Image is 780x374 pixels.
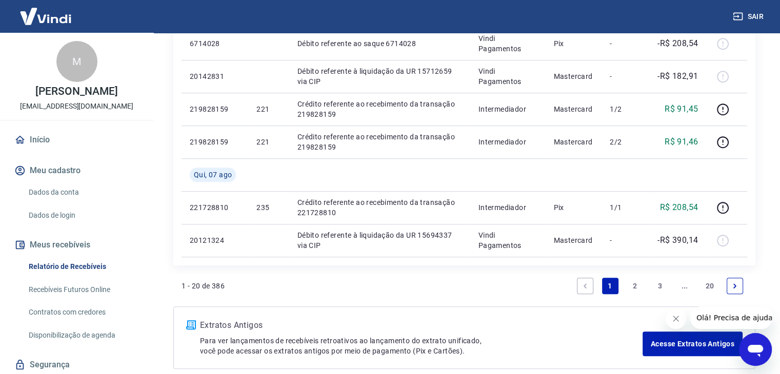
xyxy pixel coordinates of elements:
[610,202,640,213] p: 1/1
[12,129,141,151] a: Início
[12,234,141,256] button: Meus recebíveis
[478,230,537,251] p: Vindi Pagamentos
[731,7,768,26] button: Sair
[652,278,668,294] a: Page 3
[297,38,462,49] p: Débito referente ao saque 6714028
[25,325,141,346] a: Disponibilização de agenda
[190,202,240,213] p: 221728810
[190,38,240,49] p: 6714028
[194,170,232,180] span: Qui, 07 ago
[602,278,618,294] a: Page 1 is your current page
[25,205,141,226] a: Dados de login
[12,1,79,32] img: Vindi
[610,38,640,49] p: -
[577,278,593,294] a: Previous page
[256,137,281,147] p: 221
[657,70,698,82] p: -R$ 182,91
[690,306,772,329] iframe: Mensagem da empresa
[665,103,698,115] p: R$ 91,45
[190,235,240,245] p: 20121324
[739,333,772,366] iframe: Botão para abrir a janela de mensagens
[256,104,281,114] p: 221
[25,302,141,323] a: Contratos com credores
[610,104,640,114] p: 1/2
[657,234,698,246] p: -R$ 390,14
[665,136,698,148] p: R$ 91,46
[553,38,593,49] p: Pix
[25,182,141,203] a: Dados da conta
[35,86,117,97] p: [PERSON_NAME]
[182,281,225,291] p: 1 - 20 de 386
[610,137,640,147] p: 2/2
[256,202,281,213] p: 235
[643,331,743,356] a: Acesse Extratos Antigos
[666,308,686,329] iframe: Fechar mensagem
[553,137,593,147] p: Mastercard
[12,159,141,182] button: Meu cadastro
[56,41,97,82] div: M
[657,37,698,50] p: -R$ 208,54
[553,202,593,213] p: Pix
[553,104,593,114] p: Mastercard
[6,7,86,15] span: Olá! Precisa de ajuda?
[702,278,718,294] a: Page 20
[660,201,698,214] p: R$ 208,54
[478,33,537,54] p: Vindi Pagamentos
[478,66,537,87] p: Vindi Pagamentos
[297,132,462,152] p: Crédito referente ao recebimento da transação 219828159
[25,279,141,300] a: Recebíveis Futuros Online
[610,71,640,81] p: -
[727,278,743,294] a: Next page
[200,336,643,356] p: Para ver lançamentos de recebíveis retroativos ao lançamento do extrato unificado, você pode aces...
[610,235,640,245] p: -
[676,278,693,294] a: Jump forward
[573,274,747,298] ul: Pagination
[478,137,537,147] p: Intermediador
[627,278,643,294] a: Page 2
[190,104,240,114] p: 219828159
[25,256,141,277] a: Relatório de Recebíveis
[297,197,462,218] p: Crédito referente ao recebimento da transação 221728810
[297,230,462,251] p: Débito referente à liquidação da UR 15694337 via CIP
[186,320,196,329] img: ícone
[297,66,462,87] p: Débito referente à liquidação da UR 15712659 via CIP
[200,319,643,331] p: Extratos Antigos
[190,71,240,81] p: 20142831
[478,104,537,114] p: Intermediador
[553,71,593,81] p: Mastercard
[190,137,240,147] p: 219828159
[553,235,593,245] p: Mastercard
[20,101,133,112] p: [EMAIL_ADDRESS][DOMAIN_NAME]
[297,99,462,119] p: Crédito referente ao recebimento da transação 219828159
[478,202,537,213] p: Intermediador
